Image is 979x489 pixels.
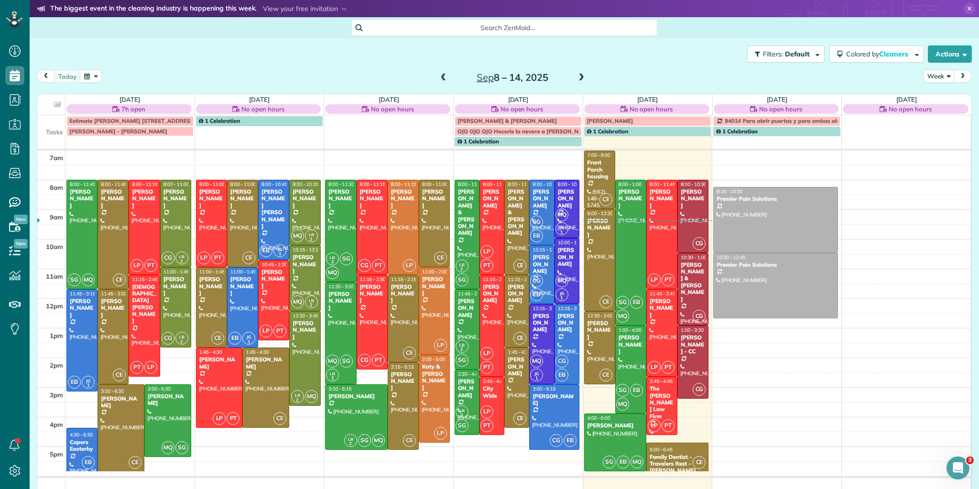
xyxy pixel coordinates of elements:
span: 12:30 - 3:45 [293,313,318,319]
span: 8:00 - 11:00 [163,181,189,187]
span: CG [555,355,568,368]
span: LB [179,334,185,339]
small: 2 [176,257,188,266]
small: 1 [82,381,94,390]
small: 2 [345,439,357,448]
button: Filters: Default [747,45,825,63]
button: next [954,70,972,83]
span: 7:00 - 9:00 [587,152,610,158]
span: SG [603,456,616,468]
span: 12:15 - 3:00 [533,305,558,312]
span: MQ [291,229,304,242]
iframe: Intercom live chat [946,456,969,479]
span: CE [599,193,612,206]
div: [PERSON_NAME] [199,356,240,370]
span: No open hours [371,104,414,114]
span: 1 Celebration [199,117,240,124]
span: MQ [555,208,568,221]
div: [PERSON_NAME] [199,276,224,296]
div: [PERSON_NAME] - CC [680,334,706,355]
div: [PERSON_NAME] [557,188,577,209]
span: 2:45 - 4:45 [483,378,506,384]
span: 11:45 - 3:15 [70,291,96,297]
div: [PERSON_NAME] [587,217,612,238]
span: Default [785,50,810,58]
span: 11am [46,272,63,280]
span: 2:15 - 5:15 [391,364,414,370]
span: CG [530,216,543,228]
span: PT [273,325,286,337]
div: [PERSON_NAME] [328,291,353,311]
span: EB [630,296,643,309]
span: LP [480,245,493,258]
span: 8:00 - 11:45 [650,181,675,187]
a: [DATE] [767,96,787,103]
span: Colored by [846,50,912,58]
div: [PERSON_NAME] [261,269,286,289]
span: 11:30 - 3:00 [328,283,354,290]
button: prev [37,70,55,83]
span: 2:45 - 4:45 [650,378,673,384]
span: MQ [305,390,318,403]
div: [PERSON_NAME] [230,188,255,209]
div: [PERSON_NAME] [457,298,477,318]
span: 11:15 - 2:30 [360,276,386,283]
span: CG [693,383,706,396]
span: 3:00 - 5:15 [533,386,555,392]
span: 3:00 - 5:30 [148,386,171,392]
span: New [14,239,28,249]
a: [DATE] [896,96,917,103]
div: [PERSON_NAME] [532,254,551,274]
span: EB [228,332,241,345]
span: MQ [326,355,339,368]
div: [PERSON_NAME] [391,371,416,391]
span: 1 Celebration [587,128,629,135]
div: [PERSON_NAME] [457,378,477,399]
span: CE [211,332,224,345]
span: 1:00 - 4:00 [619,327,642,333]
button: Week [923,70,955,83]
small: 2 [326,374,338,383]
span: CG [550,434,563,447]
span: 10:15 - 12:30 [293,247,321,253]
span: CG [530,274,543,287]
span: 11:15 - 1:45 [508,276,533,283]
span: 3:00 - 5:15 [328,386,351,392]
div: Capers Easterby [69,439,95,453]
span: EB [617,456,630,468]
span: 8:15 - 10:30 [717,188,742,195]
span: EB [555,369,568,381]
span: MQ [372,434,385,447]
span: 1 Celebration [457,138,499,145]
div: [PERSON_NAME] [482,188,501,209]
span: LP [213,412,226,425]
small: 2 [456,345,468,354]
span: CE [599,369,612,381]
span: 8:00 - 11:00 [230,181,256,187]
div: [PERSON_NAME] [69,298,95,318]
span: LB [330,371,335,376]
span: 12:30 - 3:00 [587,313,613,319]
div: [PERSON_NAME] [100,298,126,318]
div: [PERSON_NAME] & [PERSON_NAME] [680,261,706,303]
span: 8:00 - 11:15 [132,181,158,187]
button: Colored byCleaners [829,45,924,63]
span: LP [648,273,661,286]
div: [PERSON_NAME] [532,188,551,209]
span: PT [480,361,493,374]
span: SG [68,273,81,286]
span: EB [260,244,272,257]
div: Family Dentist - Travelers Rest - [PERSON_NAME] Family Dentistry [649,454,706,481]
span: LP [144,361,157,374]
span: LB [295,392,300,398]
span: LP [648,361,661,374]
span: 10:30 - 1:00 [681,254,707,261]
span: 3 [966,456,974,464]
div: Premier Pain Solutions [716,196,835,202]
span: EB [68,376,81,389]
span: No open hours [889,104,932,114]
span: 12:15 - 3:00 [558,305,584,312]
span: 11:00 - 1:45 [163,269,189,275]
span: MQ [616,310,629,323]
div: [PERSON_NAME] [482,283,501,304]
